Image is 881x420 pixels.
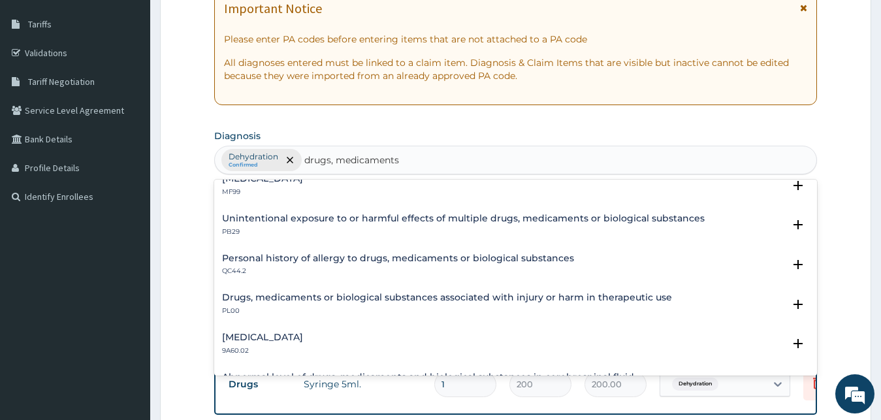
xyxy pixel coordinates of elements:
span: We're online! [76,127,180,259]
span: remove selection option [284,154,296,166]
p: MF99 [222,187,303,197]
p: Please enter PA codes before entering items that are not attached to a PA code [224,33,808,46]
h1: Important Notice [224,1,322,16]
h4: Abnormal level of drugs, medicaments and biological substances in cerebrospinal fluid [222,372,634,382]
div: Minimize live chat window [214,7,246,38]
h4: [MEDICAL_DATA] [222,332,303,342]
i: open select status [790,336,806,351]
textarea: Type your message and hit 'Enter' [7,281,249,327]
h4: Drugs, medicaments or biological substances associated with injury or harm in therapeutic use [222,293,672,302]
i: open select status [790,217,806,233]
h4: [MEDICAL_DATA] [222,174,303,184]
td: Drugs [222,372,297,396]
td: Syringe 5ml. [297,371,428,397]
p: Dehydration [229,152,278,162]
p: PL00 [222,306,672,315]
img: d_794563401_company_1708531726252_794563401 [24,65,53,98]
i: open select status [790,257,806,272]
div: Chat with us now [68,73,219,90]
span: Tariffs [28,18,52,30]
p: 9A60.02 [222,346,303,355]
i: open select status [790,178,806,193]
p: All diagnoses entered must be linked to a claim item. Diagnosis & Claim Items that are visible bu... [224,56,808,82]
p: QC44.2 [222,267,574,276]
h4: Unintentional exposure to or harmful effects of multiple drugs, medicaments or biological substances [222,214,705,223]
span: Tariff Negotiation [28,76,95,88]
h4: Personal history of allergy to drugs, medicaments or biological substances [222,253,574,263]
span: Dehydration [672,378,718,391]
small: Confirmed [229,162,278,169]
p: PB29 [222,227,705,236]
i: open select status [790,297,806,312]
label: Diagnosis [214,129,261,142]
